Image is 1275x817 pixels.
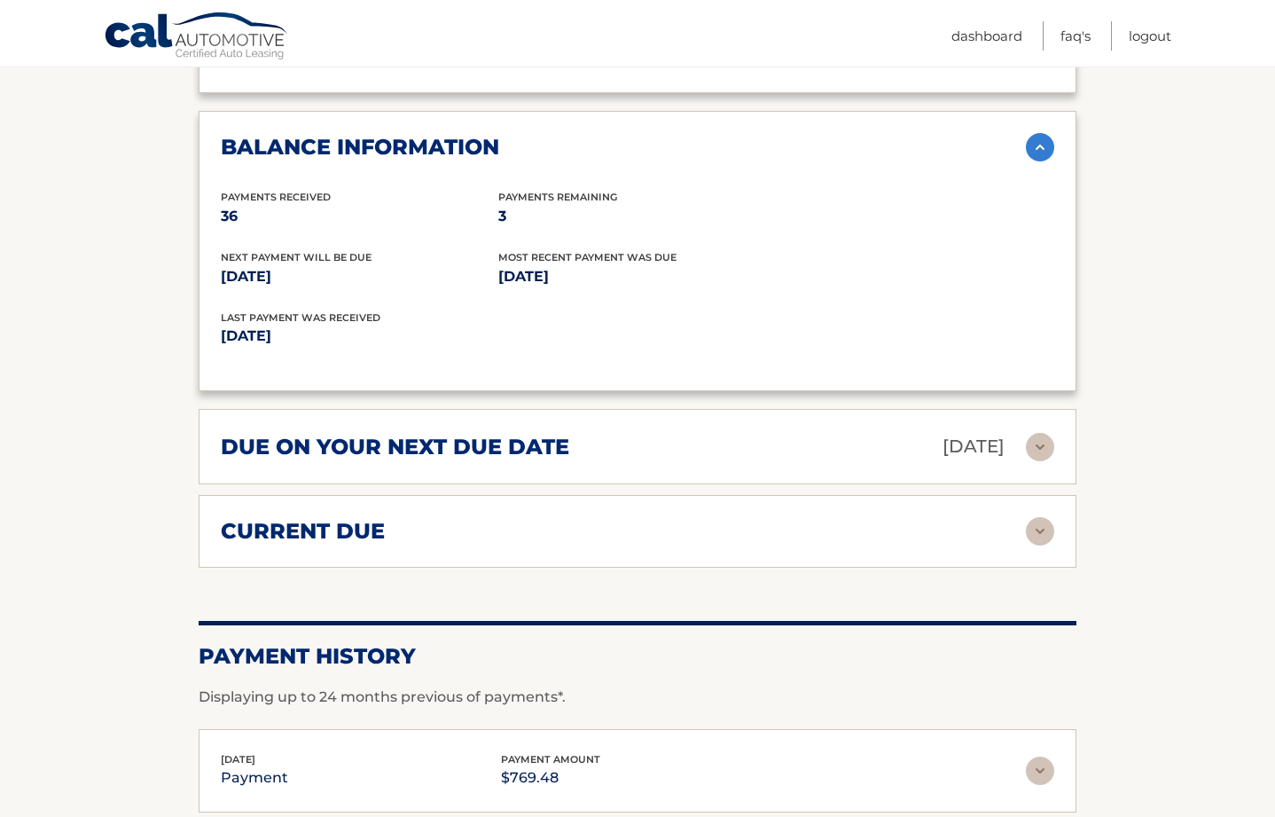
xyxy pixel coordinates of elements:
[1026,757,1054,785] img: accordion-rest.svg
[1060,21,1091,51] a: FAQ's
[221,251,372,263] span: Next Payment will be due
[501,766,600,790] p: $769.48
[221,324,637,349] p: [DATE]
[1026,433,1054,461] img: accordion-rest.svg
[1026,133,1054,161] img: accordion-active.svg
[498,251,677,263] span: Most Recent Payment Was Due
[221,52,633,68] span: *Charge for every mile in excess of 32,522 miles at vehicle return
[501,753,600,766] span: payment amount
[199,687,1076,708] p: Displaying up to 24 months previous of payments*.
[951,21,1022,51] a: Dashboard
[1129,21,1171,51] a: Logout
[221,134,499,161] h2: balance information
[221,518,385,545] h2: current due
[498,264,776,289] p: [DATE]
[221,191,331,203] span: Payments Received
[221,766,288,790] p: payment
[199,643,1076,670] h2: Payment History
[1026,517,1054,546] img: accordion-rest.svg
[221,264,498,289] p: [DATE]
[104,12,290,63] a: Cal Automotive
[221,434,569,460] h2: due on your next due date
[498,191,617,203] span: Payments Remaining
[221,311,380,324] span: Last Payment was received
[943,431,1005,462] p: [DATE]
[498,204,776,229] p: 3
[221,753,255,766] span: [DATE]
[221,204,498,229] p: 36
